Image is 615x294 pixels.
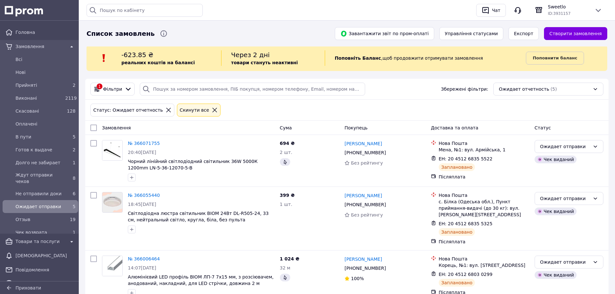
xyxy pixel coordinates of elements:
[548,4,589,10] span: Sweetlo
[231,51,270,59] span: Через 2 дні
[535,156,577,163] div: Чек виданий
[526,52,584,65] a: Поповнити баланс
[439,156,493,161] span: ЕН: 20 4512 6835 5522
[15,95,63,101] span: Виконані
[439,140,529,147] div: Нова Пошта
[128,202,156,207] span: 18:45[DATE]
[87,29,155,38] span: Список замовлень
[325,50,526,66] div: , щоб продовжити отримувати замовлення
[102,140,122,160] img: Фото товару
[99,53,109,63] img: :exclamation:
[351,212,383,218] span: Без рейтингу
[441,86,488,92] span: Збережені фільтри:
[128,211,269,222] a: Світлодіодна люстра світильник BIOM 24Вт DL-R505-24, 33 см, нейтральный світло, кругла, біла, без...
[335,27,434,40] button: Завантажити звіт по пром-оплаті
[540,259,590,266] div: Ожидает отправки
[439,238,529,245] div: Післяплата
[231,60,298,65] b: товари стануть неактивні
[544,27,607,40] a: Створити замовлення
[15,172,63,185] span: Ждут отправки чеков
[499,86,549,92] span: Ожидает отчетность
[73,147,76,152] span: 2
[335,56,381,61] b: Поповніть Баланс
[121,60,195,65] b: реальних коштів на балансі
[439,256,529,262] div: Нова Пошта
[102,192,123,213] a: Фото товару
[439,27,503,40] button: Управління статусами
[439,198,529,218] div: с. Білка (Одеська обл.), Пункт приймання-видачі (до 30 кг): вул. [PERSON_NAME][STREET_ADDRESS]
[491,5,502,15] div: Чат
[280,150,292,155] span: 2 шт.
[102,192,122,212] img: Фото товару
[15,190,63,197] span: Не отправили доки
[128,193,160,198] a: № 366055440
[102,140,123,161] a: Фото товару
[439,192,529,198] div: Нова Пошта
[67,108,76,114] span: 128
[351,160,383,166] span: Без рейтингу
[280,125,292,130] span: Cума
[344,150,386,155] span: [PHONE_NUMBER]
[15,252,76,259] span: [DEMOGRAPHIC_DATA]
[15,82,63,88] span: Прийняті
[15,43,65,50] span: Замовлення
[344,125,367,130] span: Покупець
[15,238,65,245] span: Товари та послуги
[87,4,203,17] input: Пошук по кабінету
[15,134,63,140] span: В пути
[102,256,123,276] a: Фото товару
[344,266,386,271] span: [PHONE_NUMBER]
[535,208,577,215] div: Чек виданий
[439,272,493,277] span: ЕН: 20 4512 6803 0299
[280,193,295,198] span: 399 ₴
[540,143,590,150] div: Ожидает отправки
[128,256,160,261] a: № 366006464
[15,29,76,35] span: Головна
[15,159,63,166] span: Долго не забирает
[128,265,156,270] span: 14:07[DATE]
[439,262,529,269] div: Корець, №1: вул. [STREET_ADDRESS]
[439,221,493,226] span: ЕН: 20 4512 6835 5325
[439,147,529,153] div: Мена, №1: вул. Армійська, 1
[128,150,156,155] span: 20:40[DATE]
[73,204,76,209] span: 5
[15,229,63,236] span: Чек возврата
[431,125,478,130] span: Доставка та оплата
[439,228,475,236] div: Заплановано
[280,141,295,146] span: 694 ₴
[280,202,292,207] span: 1 шт.
[550,86,557,92] span: (5)
[280,256,300,261] span: 1 024 ₴
[344,256,382,262] a: [PERSON_NAME]
[548,11,570,16] span: ID: 3931157
[73,83,76,88] span: 2
[128,141,160,146] a: № 366071755
[508,27,539,40] button: Експорт
[540,195,590,202] div: Ожидает отправки
[15,216,63,223] span: Отзыв
[15,69,76,76] span: Нові
[65,96,77,101] span: 2119
[140,83,365,96] input: Пошук за номером замовлення, ПІБ покупця, номером телефону, Email, номером накладної
[15,203,63,210] span: Ожидает отправки
[344,192,382,199] a: [PERSON_NAME]
[15,147,63,153] span: Готов к выдаче
[351,276,364,281] span: 100%
[439,279,475,287] div: Заплановано
[15,281,65,287] span: Каталог ProSale
[476,4,506,17] button: Чат
[533,56,577,60] b: Поповнити баланс
[128,159,258,170] a: Чорний лінійний світлодіодний світильник 36W 5000К 1200mm LN-5-36-12070-5-B
[15,108,63,114] span: Скасовані
[15,121,76,127] span: Оплачені
[102,125,131,130] span: Замовлення
[121,51,153,59] span: -623.85 ₴
[179,106,210,114] div: Cкинути все
[15,56,76,63] span: Всi
[73,176,76,181] span: 8
[128,274,274,286] span: Алюмінієвий LED профіль BIOM ЛП-7 7х15 мм, з розсіювачем, анодований, накладний, для LED стрічки,...
[92,106,164,114] div: Статус: Ожидает отчетность
[15,285,41,290] span: Приховати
